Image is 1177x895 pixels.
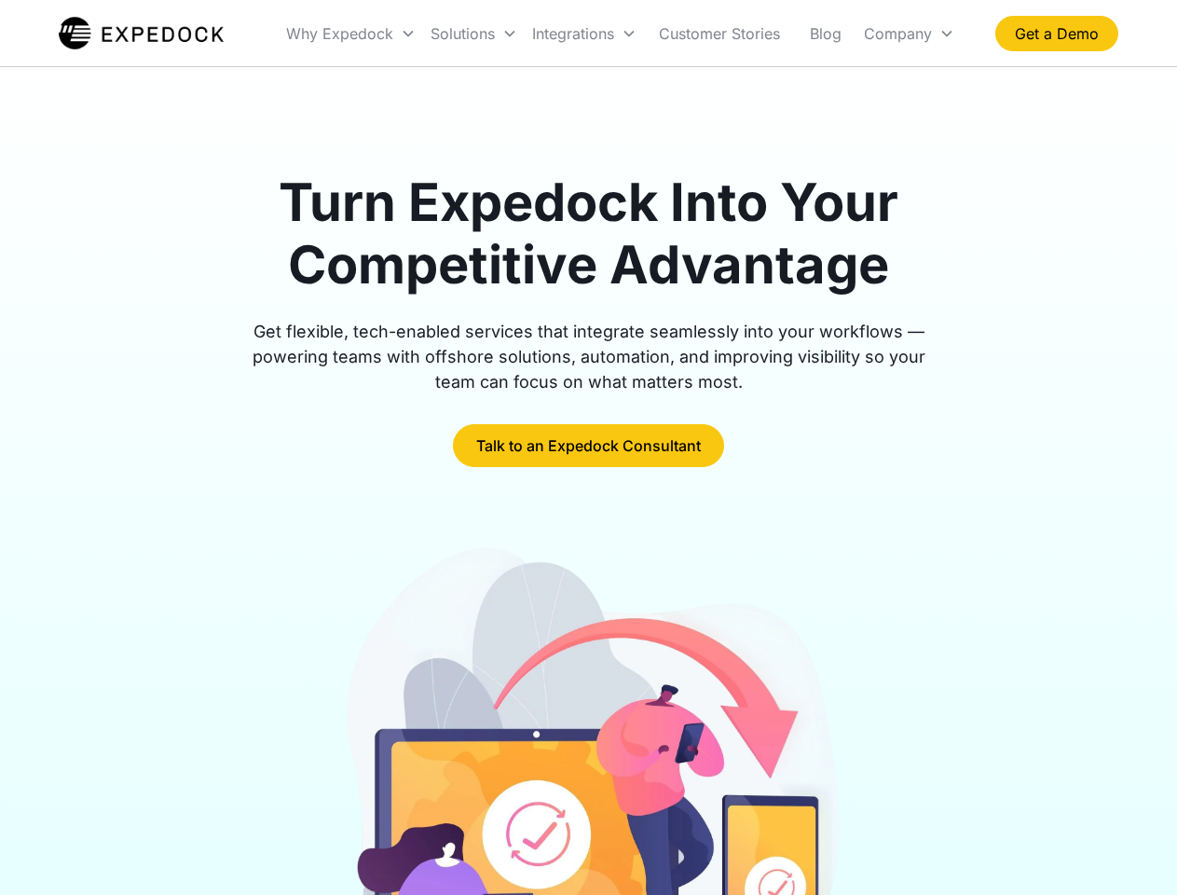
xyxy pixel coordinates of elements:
[423,2,525,65] div: Solutions
[864,24,932,43] div: Company
[1084,805,1177,895] iframe: Chat Widget
[856,2,962,65] div: Company
[231,172,947,296] h1: Turn Expedock Into Your Competitive Advantage
[431,24,495,43] div: Solutions
[795,2,856,65] a: Blog
[453,424,724,467] a: Talk to an Expedock Consultant
[995,16,1118,51] a: Get a Demo
[644,2,795,65] a: Customer Stories
[532,24,614,43] div: Integrations
[59,15,224,52] a: home
[286,24,393,43] div: Why Expedock
[525,2,644,65] div: Integrations
[59,15,224,52] img: Expedock Logo
[279,2,423,65] div: Why Expedock
[231,319,947,394] div: Get flexible, tech-enabled services that integrate seamlessly into your workflows — powering team...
